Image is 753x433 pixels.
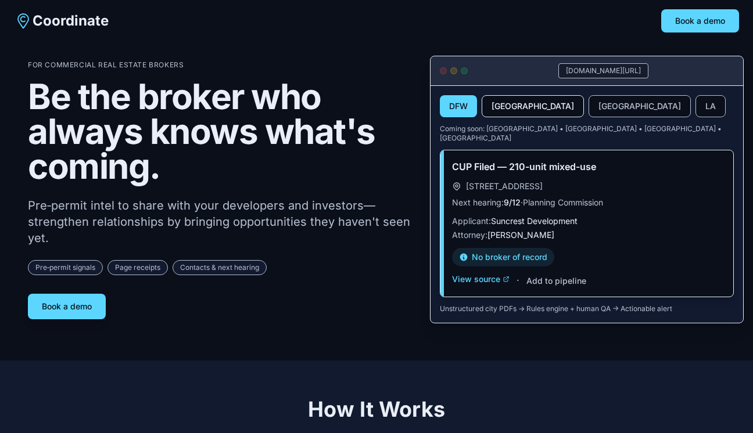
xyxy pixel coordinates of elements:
p: Unstructured city PDFs → Rules engine + human QA → Actionable alert [440,304,734,313]
button: [GEOGRAPHIC_DATA] [589,95,691,117]
img: Coordinate [14,12,33,30]
span: · [517,273,519,287]
p: Applicant: [452,215,722,227]
p: Coming soon: [GEOGRAPHIC_DATA] • [GEOGRAPHIC_DATA] • [GEOGRAPHIC_DATA] • [GEOGRAPHIC_DATA] [440,124,734,143]
button: Book a demo [661,9,739,33]
h1: Be the broker who always knows what's coming. [28,79,411,183]
span: Page receipts [107,260,168,275]
span: [STREET_ADDRESS] [466,181,543,192]
span: Suncrest Development [491,216,578,226]
button: Book a demo [28,294,106,319]
h3: CUP Filed — 210-unit mixed-use [452,160,722,174]
button: DFW [440,95,477,117]
div: [DOMAIN_NAME][URL] [558,63,648,78]
p: Pre‑permit intel to share with your developers and investors—strengthen relationships by bringing... [28,197,411,246]
h2: How It Works [28,398,725,421]
button: View source [452,273,510,285]
span: Contacts & next hearing [173,260,267,275]
span: Pre‑permit signals [28,260,103,275]
p: For Commercial Real Estate Brokers [28,60,411,70]
p: Next hearing: · Planning Commission [452,197,722,208]
button: [GEOGRAPHIC_DATA] [482,95,584,117]
span: Coordinate [33,12,109,30]
div: No broker of record [452,248,554,266]
button: Add to pipeline [526,275,586,287]
span: [PERSON_NAME] [487,230,554,240]
button: LA [695,95,726,117]
span: 9/12 [504,197,521,207]
a: Coordinate [14,12,109,30]
p: Attorney: [452,229,722,241]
